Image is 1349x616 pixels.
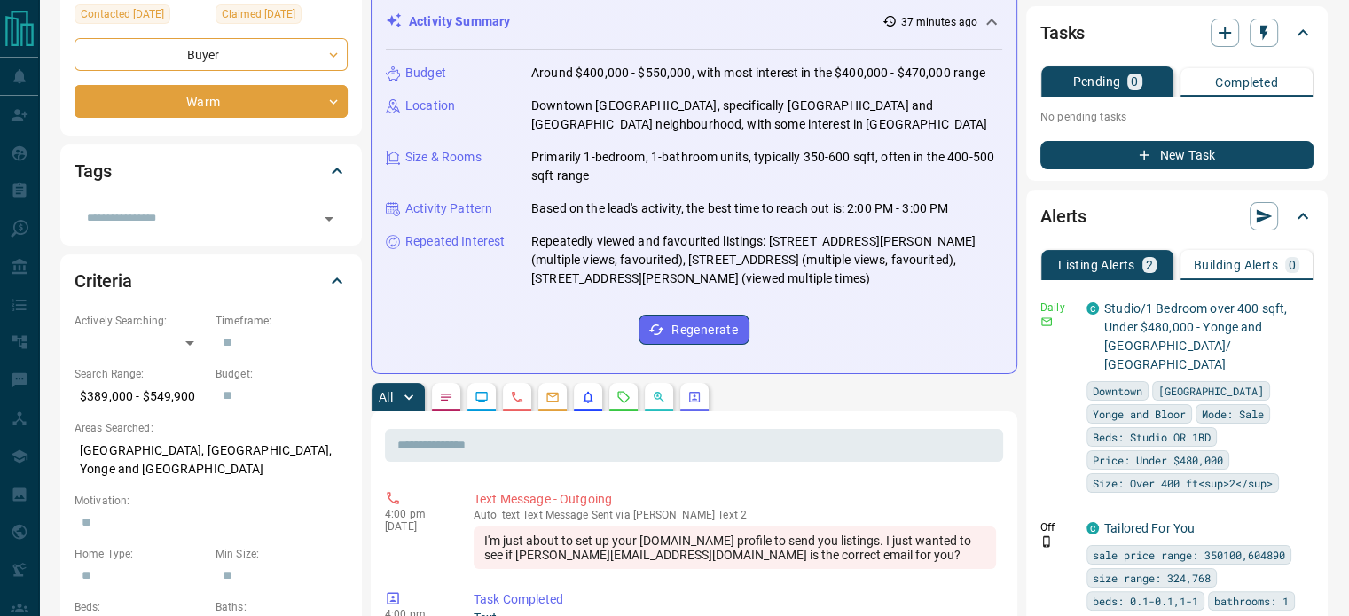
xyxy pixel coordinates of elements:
[531,148,1002,185] p: Primarily 1-bedroom, 1-bathroom units, typically 350-600 sqft, often in the 400-500 sqft range
[581,390,595,404] svg: Listing Alerts
[1086,302,1099,315] div: condos.ca
[317,207,341,231] button: Open
[1104,521,1195,535] a: Tailored For You
[1214,592,1289,610] span: bathrooms: 1
[1040,300,1076,316] p: Daily
[1093,451,1223,469] span: Price: Under $480,000
[75,38,348,71] div: Buyer
[616,390,631,404] svg: Requests
[1040,316,1053,328] svg: Email
[1104,301,1287,371] a: Studio/1 Bedroom over 400 sqft, Under $480,000 - Yonge and [GEOGRAPHIC_DATA]/ [GEOGRAPHIC_DATA]
[216,599,348,615] p: Baths:
[1040,202,1086,230] h2: Alerts
[1093,382,1142,400] span: Downtown
[474,590,996,609] p: Task Completed
[531,232,1002,288] p: Repeatedly viewed and favourited listings: [STREET_ADDRESS][PERSON_NAME] (multiple views, favouri...
[474,509,996,521] p: Text Message Sent via [PERSON_NAME] Text 2
[385,508,447,520] p: 4:00 pm
[75,599,207,615] p: Beds:
[687,390,702,404] svg: Agent Actions
[75,85,348,118] div: Warm
[409,12,510,31] p: Activity Summary
[900,14,977,30] p: 37 minutes ago
[1146,259,1153,271] p: 2
[474,490,996,509] p: Text Message - Outgoing
[1158,382,1264,400] span: [GEOGRAPHIC_DATA]
[1058,259,1135,271] p: Listing Alerts
[1040,19,1085,47] h2: Tasks
[1202,405,1264,423] span: Mode: Sale
[405,232,505,251] p: Repeated Interest
[385,520,447,533] p: [DATE]
[1040,535,1053,548] svg: Push Notification Only
[405,148,482,167] p: Size & Rooms
[75,546,207,562] p: Home Type:
[379,391,393,403] p: All
[75,382,207,411] p: $389,000 - $549,900
[1215,76,1278,89] p: Completed
[1093,428,1211,446] span: Beds: Studio OR 1BD
[531,64,985,82] p: Around $400,000 - $550,000, with most interest in the $400,000 - $470,000 range
[1072,75,1120,88] p: Pending
[1040,104,1314,130] p: No pending tasks
[81,5,164,23] span: Contacted [DATE]
[1131,75,1138,88] p: 0
[1093,569,1211,587] span: size range: 324,768
[75,436,348,484] p: [GEOGRAPHIC_DATA], [GEOGRAPHIC_DATA], Yonge and [GEOGRAPHIC_DATA]
[1086,522,1099,534] div: condos.ca
[222,5,295,23] span: Claimed [DATE]
[639,315,749,345] button: Regenerate
[75,267,132,295] h2: Criteria
[1040,519,1076,535] p: Off
[1093,474,1273,492] span: Size: Over 400 ft<sup>2</sup>
[405,97,455,115] p: Location
[75,260,348,302] div: Criteria
[652,390,666,404] svg: Opportunities
[216,313,348,329] p: Timeframe:
[531,199,948,218] p: Based on the lead's activity, the best time to reach out is: 2:00 PM - 3:00 PM
[1093,405,1186,423] span: Yonge and Bloor
[75,150,348,192] div: Tags
[1040,141,1314,169] button: New Task
[216,366,348,382] p: Budget:
[75,4,207,29] div: Fri Oct 10 2025
[386,5,1002,38] div: Activity Summary37 minutes ago
[75,157,111,185] h2: Tags
[216,4,348,29] div: Thu Oct 09 2025
[510,390,524,404] svg: Calls
[475,390,489,404] svg: Lead Browsing Activity
[75,420,348,436] p: Areas Searched:
[405,199,492,218] p: Activity Pattern
[75,313,207,329] p: Actively Searching:
[1093,546,1285,564] span: sale price range: 350100,604890
[531,97,1002,134] p: Downtown [GEOGRAPHIC_DATA], specifically [GEOGRAPHIC_DATA] and [GEOGRAPHIC_DATA] neighbourhood, w...
[405,64,446,82] p: Budget
[545,390,560,404] svg: Emails
[439,390,453,404] svg: Notes
[75,493,348,509] p: Motivation:
[1093,592,1198,610] span: beds: 0.1-0.1,1-1
[1194,259,1278,271] p: Building Alerts
[75,366,207,382] p: Search Range:
[1040,12,1314,54] div: Tasks
[1040,195,1314,238] div: Alerts
[216,546,348,562] p: Min Size:
[1289,259,1296,271] p: 0
[474,509,520,521] span: auto_text
[474,526,996,569] div: I'm just about to set up your [DOMAIN_NAME] profile to send you listings. I just wanted to see if...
